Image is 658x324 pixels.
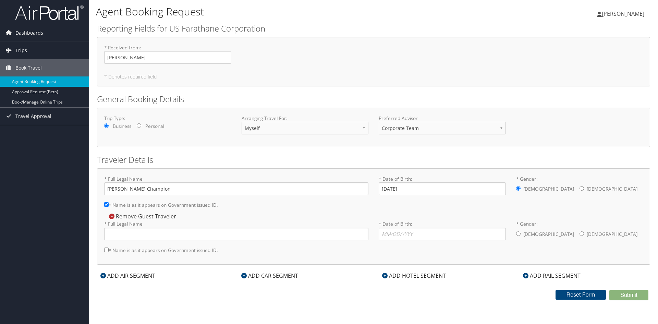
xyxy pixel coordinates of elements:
span: Book Travel [15,59,42,76]
button: Reset Form [556,290,606,300]
div: Remove Guest Traveler [104,213,180,220]
label: * Gender: [516,220,643,241]
input: * Full Legal Name [104,228,368,240]
label: Trip Type: [104,115,231,122]
h2: Reporting Fields for US Farathane Corporation [97,23,650,34]
label: [DEMOGRAPHIC_DATA] [587,228,637,241]
label: Personal [145,123,164,130]
input: * Gender:[DEMOGRAPHIC_DATA][DEMOGRAPHIC_DATA] [516,186,521,191]
div: ADD CAR SEGMENT [238,272,302,280]
div: ADD AIR SEGMENT [97,272,159,280]
span: Travel Approval [15,108,51,125]
input: * Gender:[DEMOGRAPHIC_DATA][DEMOGRAPHIC_DATA] [580,186,584,191]
button: Submit [609,290,648,300]
label: * Received from : [104,44,231,64]
label: [DEMOGRAPHIC_DATA] [523,228,574,241]
h1: Agent Booking Request [96,4,466,19]
label: * Full Legal Name [104,176,368,195]
label: Preferred Advisor [379,115,506,122]
label: Business [113,123,131,130]
input: * Gender:[DEMOGRAPHIC_DATA][DEMOGRAPHIC_DATA] [580,231,584,236]
label: * Date of Birth: [379,220,506,240]
h2: Traveler Details [97,154,650,166]
input: * Received from: [104,51,231,64]
a: [PERSON_NAME] [597,3,651,24]
label: Arranging Travel For: [242,115,369,122]
span: Trips [15,42,27,59]
input: * Gender:[DEMOGRAPHIC_DATA][DEMOGRAPHIC_DATA] [516,231,521,236]
label: * Name is as it appears on Government issued ID. [104,244,218,256]
h5: * Denotes required field [104,74,643,79]
input: * Name is as it appears on Government issued ID. [104,202,109,207]
label: [DEMOGRAPHIC_DATA] [587,182,637,195]
label: [DEMOGRAPHIC_DATA] [523,182,574,195]
span: [PERSON_NAME] [602,10,644,17]
input: * Name is as it appears on Government issued ID. [104,248,109,252]
label: * Date of Birth: [379,176,506,195]
div: ADD HOTEL SEGMENT [379,272,449,280]
div: ADD RAIL SEGMENT [520,272,584,280]
h2: General Booking Details [97,93,650,105]
input: * Date of Birth: [379,228,506,240]
label: * Gender: [516,176,643,196]
input: * Date of Birth: [379,182,506,195]
span: Dashboards [15,24,43,41]
img: airportal-logo.png [15,4,84,21]
label: * Name is as it appears on Government issued ID. [104,199,218,211]
label: * Full Legal Name [104,220,368,240]
input: * Full Legal Name [104,182,368,195]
